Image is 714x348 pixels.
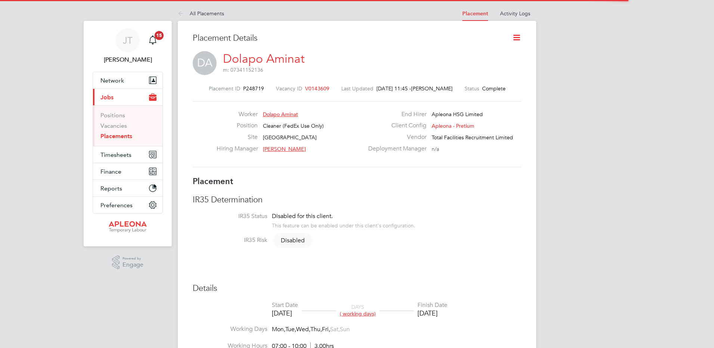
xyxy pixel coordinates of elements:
span: JT [123,35,133,45]
h3: IR35 Determination [193,195,521,205]
a: 15 [145,28,160,52]
a: JT[PERSON_NAME] [93,28,163,64]
h3: Placement Details [193,33,501,44]
label: IR35 Risk [193,236,267,244]
span: m: 07341152136 [223,66,263,73]
span: Reports [100,185,122,192]
a: Positions [100,112,125,119]
nav: Main navigation [84,21,172,246]
span: Cleaner (FedEx Use Only) [263,122,324,129]
span: 15 [155,31,164,40]
span: Powered by [122,255,143,262]
a: Go to home page [93,221,163,233]
span: Thu, [310,326,322,333]
div: [DATE] [272,309,298,317]
label: Placement ID [209,85,240,92]
span: Sun [340,326,350,333]
label: Status [465,85,479,92]
span: Dolapo Aminat [263,111,298,118]
span: Engage [122,262,143,268]
button: Network [93,72,162,88]
div: Start Date [272,301,298,309]
label: Vacancy ID [276,85,302,92]
span: [PERSON_NAME] [263,146,306,152]
label: Vendor [364,133,426,141]
label: Working Days [193,325,267,333]
div: Finish Date [417,301,447,309]
label: End Hirer [364,111,426,118]
a: Dolapo Aminat [223,52,305,66]
span: Fri, [322,326,330,333]
button: Finance [93,163,162,180]
span: [DATE] 11:45 - [376,85,411,92]
label: Site [217,133,258,141]
span: Tue, [285,326,296,333]
label: Deployment Manager [364,145,426,153]
span: Network [100,77,124,84]
span: Mon, [272,326,285,333]
label: Worker [217,111,258,118]
a: Powered byEngage [112,255,144,270]
span: [GEOGRAPHIC_DATA] [263,134,317,141]
span: Preferences [100,202,133,209]
span: Complete [482,85,506,92]
a: Placement [462,10,488,17]
a: Vacancies [100,122,127,129]
button: Jobs [93,89,162,105]
label: Client Config [364,122,426,130]
img: apleona-logo-retina.png [109,221,147,233]
span: Total Facilities Recruitment Limited [432,134,513,141]
span: DA [193,51,217,75]
button: Reports [93,180,162,196]
label: IR35 Status [193,212,267,220]
button: Preferences [93,197,162,213]
span: Sat, [330,326,340,333]
span: Disabled [273,233,312,248]
div: This feature can be enabled under this client's configuration. [272,220,415,229]
div: [DATE] [417,309,447,317]
a: Activity Logs [500,10,530,17]
span: Julie Tante [93,55,163,64]
span: [PERSON_NAME] [411,85,453,92]
span: P248719 [243,85,264,92]
span: n/a [432,146,439,152]
span: Jobs [100,94,114,101]
span: ( working days) [340,310,376,317]
label: Last Updated [341,85,373,92]
span: Finance [100,168,121,175]
div: Jobs [93,105,162,146]
a: Placements [100,133,132,140]
span: Wed, [296,326,310,333]
div: DAYS [336,304,379,317]
button: Timesheets [93,146,162,163]
span: Timesheets [100,151,131,158]
span: Apleona HSG Limited [432,111,483,118]
span: Disabled for this client. [272,212,333,220]
label: Position [217,122,258,130]
h3: Details [193,283,521,294]
label: Hiring Manager [217,145,258,153]
a: All Placements [178,10,224,17]
b: Placement [193,176,233,186]
span: V0143609 [305,85,329,92]
span: Apleona - Pretium [432,122,474,129]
